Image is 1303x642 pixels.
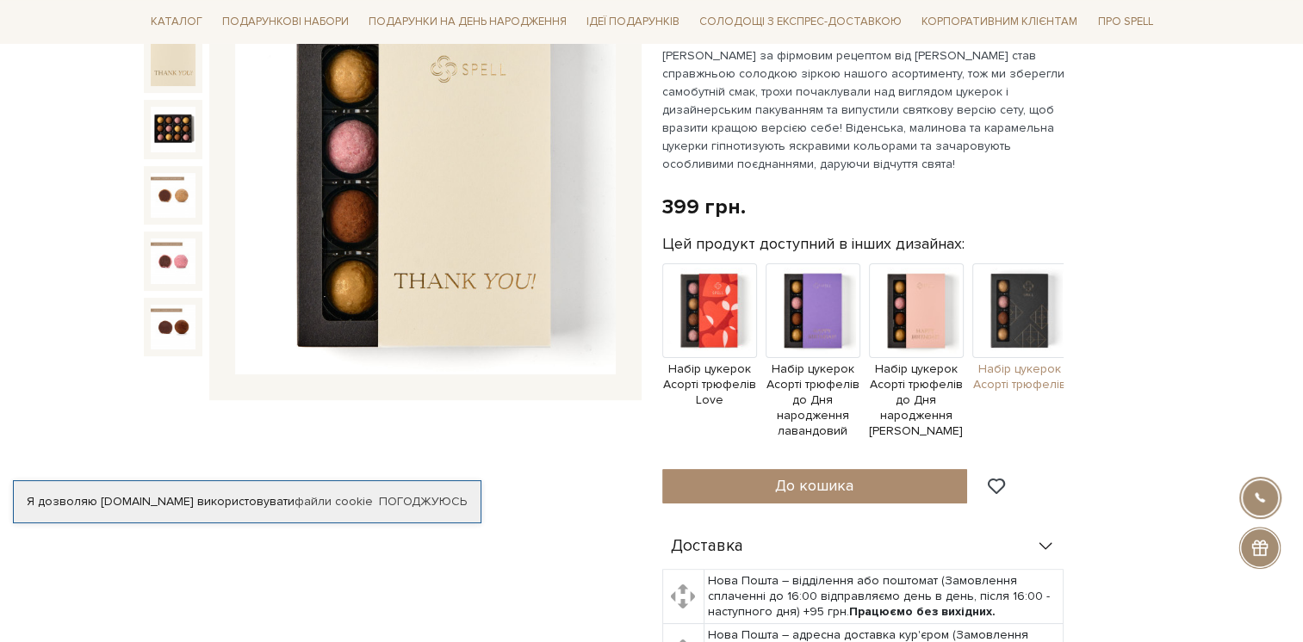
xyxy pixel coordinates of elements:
[144,9,209,35] a: Каталог
[662,361,757,409] span: Набір цукерок Асорті трюфелів Love
[151,107,195,151] img: Набір цукерок Асорті трюфелів Дякую
[869,302,964,440] a: Набір цукерок Асорті трюфелів до Дня народження [PERSON_NAME]
[915,9,1084,35] a: Корпоративним клієнтам
[151,173,195,218] img: Набір цукерок Асорті трюфелів Дякую
[662,302,757,408] a: Набір цукерок Асорті трюфелів Love
[662,46,1066,173] p: [PERSON_NAME] за фірмовим рецептом від [PERSON_NAME] став справжньою солодкою зіркою нашого асорт...
[869,361,964,440] span: Набір цукерок Асорті трюфелів до Дня народження [PERSON_NAME]
[362,9,574,35] a: Подарунки на День народження
[766,263,860,358] img: Продукт
[972,302,1067,392] a: Набір цукерок Асорті трюфелів
[869,263,964,358] img: Продукт
[1090,9,1159,35] a: Про Spell
[379,494,467,509] a: Погоджуюсь
[766,302,860,440] a: Набір цукерок Асорті трюфелів до Дня народження лавандовий
[14,494,481,509] div: Я дозволяю [DOMAIN_NAME] використовувати
[151,238,195,283] img: Набір цукерок Асорті трюфелів Дякую
[692,7,909,36] a: Солодощі з експрес-доставкою
[580,9,686,35] a: Ідеї подарунків
[151,305,195,349] img: Набір цукерок Асорті трюфелів Дякую
[704,569,1063,624] td: Нова Пошта – відділення або поштомат (Замовлення сплаченні до 16:00 відправляємо день в день, піс...
[849,604,996,619] b: Працюємо без вихідних.
[972,361,1067,392] span: Набір цукерок Асорті трюфелів
[662,469,968,503] button: До кошика
[215,9,356,35] a: Подарункові набори
[775,476,853,495] span: До кошика
[972,263,1067,358] img: Продукт
[766,361,860,440] span: Набір цукерок Асорті трюфелів до Дня народження лавандовий
[295,494,373,509] a: файли cookie
[662,234,965,254] label: Цей продукт доступний в інших дизайнах:
[662,263,757,358] img: Продукт
[671,539,743,554] span: Доставка
[662,194,746,220] div: 399 грн.
[151,41,195,86] img: Набір цукерок Асорті трюфелів Дякую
